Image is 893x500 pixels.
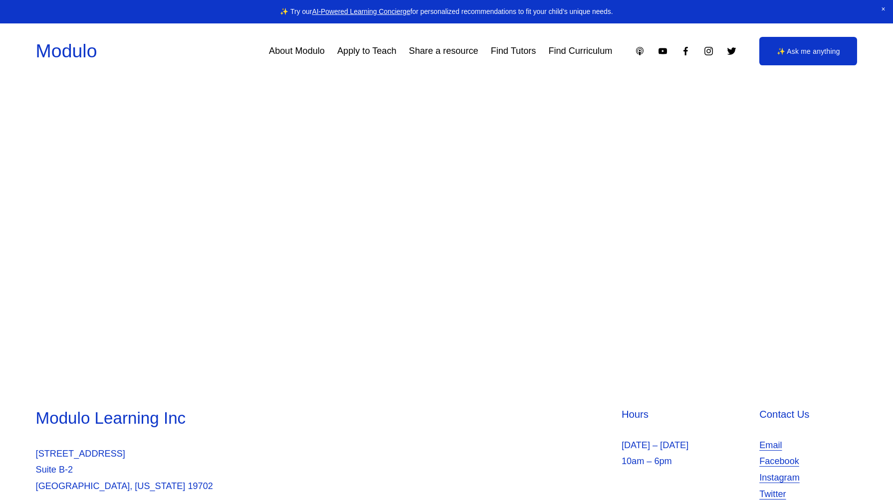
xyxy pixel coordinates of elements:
[759,407,857,421] h4: Contact Us
[759,37,857,66] a: ✨ Ask me anything
[548,42,612,60] a: Find Curriculum
[759,470,800,486] a: Instagram
[680,46,691,56] a: Facebook
[703,46,714,56] a: Instagram
[269,42,325,60] a: About Modulo
[759,453,799,470] a: Facebook
[409,42,478,60] a: Share a resource
[658,46,668,56] a: YouTube
[759,437,782,454] a: Email
[36,407,444,430] h3: Modulo Learning Inc
[726,46,737,56] a: Twitter
[337,42,397,60] a: Apply to Teach
[36,446,444,495] p: [STREET_ADDRESS] Suite B-2 [GEOGRAPHIC_DATA], [US_STATE] 19702
[622,407,754,421] h4: Hours
[312,7,410,15] a: AI-Powered Learning Concierge
[36,40,97,61] a: Modulo
[491,42,536,60] a: Find Tutors
[635,46,645,56] a: Apple Podcasts
[622,437,754,470] p: [DATE] – [DATE] 10am – 6pm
